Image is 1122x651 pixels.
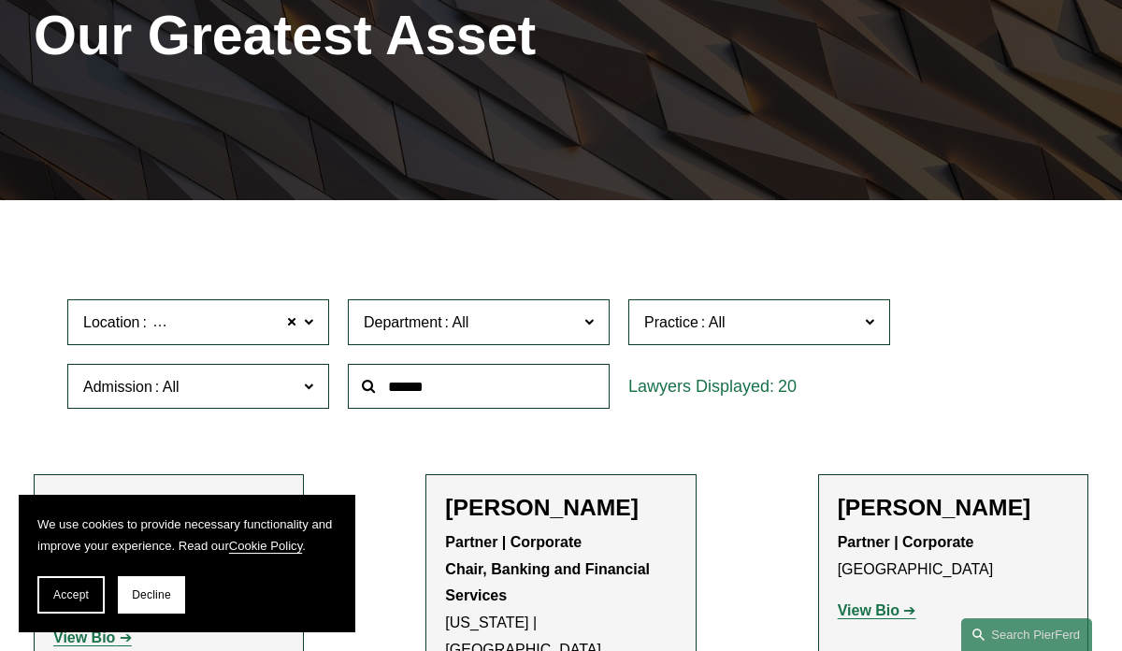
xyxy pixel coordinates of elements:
span: Practice [644,314,698,330]
strong: Partner | Corporate Chair, Banking and Financial Services [445,534,654,604]
span: Location [83,314,140,330]
strong: View Bio [53,629,115,645]
h2: [PERSON_NAME] [445,494,676,522]
a: Search this site [961,618,1092,651]
strong: View Bio [838,602,899,618]
h1: Our Greatest Asset [34,4,737,67]
a: View Bio [838,602,916,618]
a: View Bio [53,629,132,645]
section: Cookie banner [19,495,355,632]
p: [GEOGRAPHIC_DATA] [838,529,1069,584]
button: Decline [118,576,185,614]
span: Department [364,314,442,330]
span: Accept [53,588,89,601]
button: Accept [37,576,105,614]
strong: Partner | Corporate [838,534,974,550]
span: Decline [132,588,171,601]
h2: [PERSON_NAME] [838,494,1069,522]
p: We use cookies to provide necessary functionality and improve your experience. Read our . [37,514,337,557]
span: Admission [83,379,152,395]
span: [GEOGRAPHIC_DATA] [150,311,306,335]
a: Cookie Policy [229,539,302,553]
span: 20 [778,377,797,396]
